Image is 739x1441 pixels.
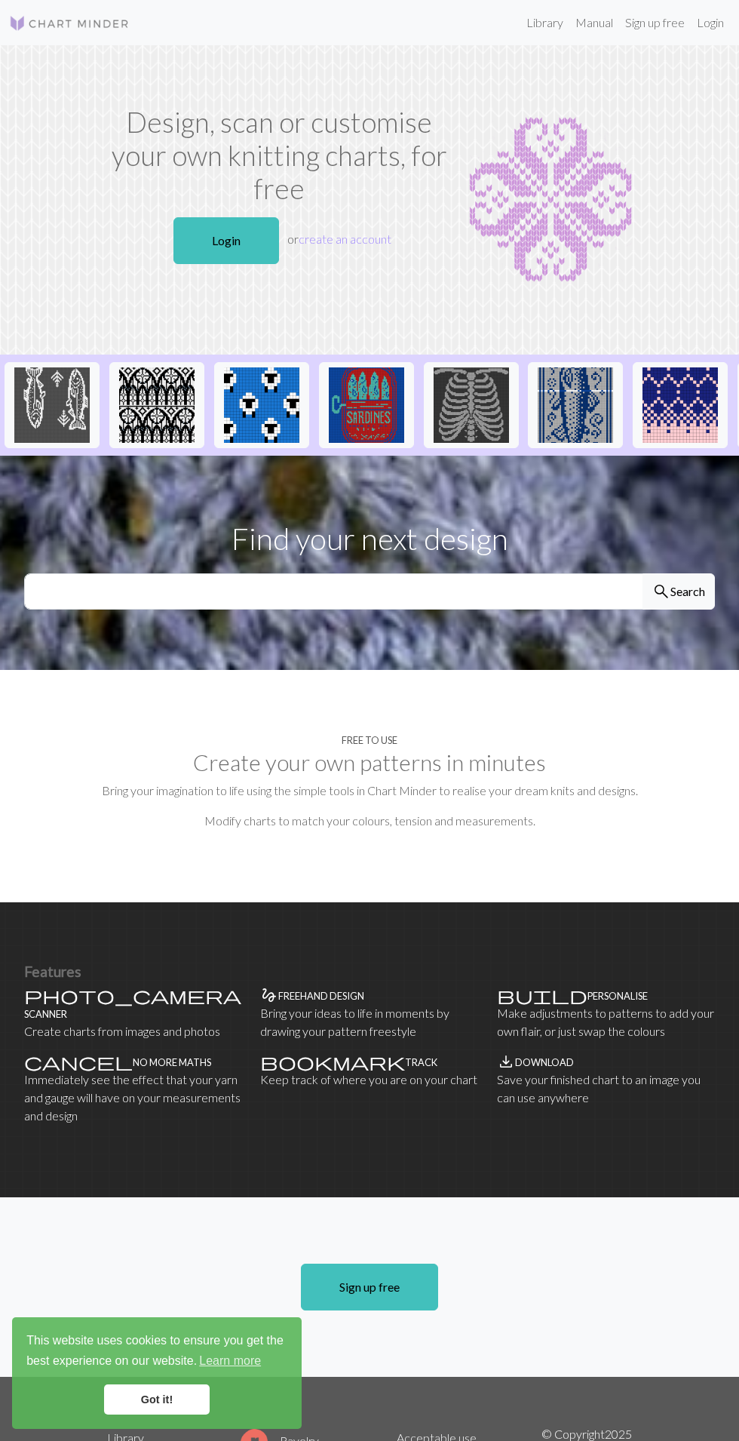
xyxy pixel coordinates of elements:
h4: No more maths [133,1057,211,1068]
a: Login [173,217,279,264]
a: Manual [569,8,619,38]
h4: Free to use [342,735,397,746]
a: New Piskel-1.png (2).png [424,396,519,410]
img: Idee [642,367,718,443]
button: Sheep socks [214,362,309,448]
button: New Piskel-1.png (2).png [424,362,519,448]
p: Bring your ideas to life in moments by drawing your pattern freestyle [260,1004,478,1040]
span: save_alt [497,1051,515,1072]
p: Make adjustments to patterns to add your own flair, or just swap the colours [497,1004,715,1040]
h1: Design, scan or customise your own knitting charts, for free [107,106,451,205]
a: Sardines in a can [319,396,414,410]
p: Create charts from images and photos [24,1022,242,1040]
img: New Piskel-1.png (2).png [434,367,509,443]
p: Bring your imagination to life using the simple tools in Chart Minder to realise your dream knits... [24,782,715,800]
p: or [107,211,451,270]
a: fish prac [528,396,623,410]
div: cookieconsent [12,1317,302,1429]
img: tracery [119,367,195,443]
span: search [652,581,670,602]
a: Login [691,8,730,38]
span: bookmark [260,1051,405,1072]
p: Find your next design [24,516,715,561]
button: fishies :) [5,362,100,448]
p: Immediately see the effect that your yarn and gauge will have on your measurements and design [24,1071,242,1125]
a: Library [520,8,569,38]
span: This website uses cookies to ensure you get the best experience on our website. [26,1332,287,1372]
button: Search [642,573,715,610]
button: Sardines in a can [319,362,414,448]
span: build [497,985,587,1006]
a: Idee [633,396,728,410]
button: Idee [633,362,728,448]
a: create an account [299,232,391,246]
button: tracery [109,362,204,448]
h2: Create your own patterns in minutes [24,748,715,776]
h4: Scanner [24,1009,67,1020]
span: cancel [24,1051,133,1072]
h3: Features [24,963,715,980]
a: tracery [109,396,204,410]
a: fishies :) [5,396,100,410]
img: fish prac [538,367,613,443]
img: Sheep socks [224,367,299,443]
a: Sign up free [301,1264,438,1310]
h4: Track [405,1057,437,1068]
h4: Personalise [587,991,648,1002]
p: Save your finished chart to an image you can use anywhere [497,1071,715,1107]
img: Sardines in a can [329,367,404,443]
img: Logo [9,14,130,32]
a: Sign up free [619,8,691,38]
p: Keep track of where you are on your chart [260,1071,478,1089]
span: gesture [260,985,278,1006]
h4: Download [515,1057,574,1068]
button: fish prac [528,362,623,448]
p: Modify charts to match your colours, tension and measurements. [24,812,715,830]
span: photo_camera [24,985,241,1006]
a: Sheep socks [214,396,309,410]
img: Chart example [469,106,632,294]
a: dismiss cookie message [104,1384,210,1415]
img: fishies :) [14,367,90,443]
a: learn more about cookies [197,1350,263,1372]
h4: Freehand design [278,991,364,1002]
